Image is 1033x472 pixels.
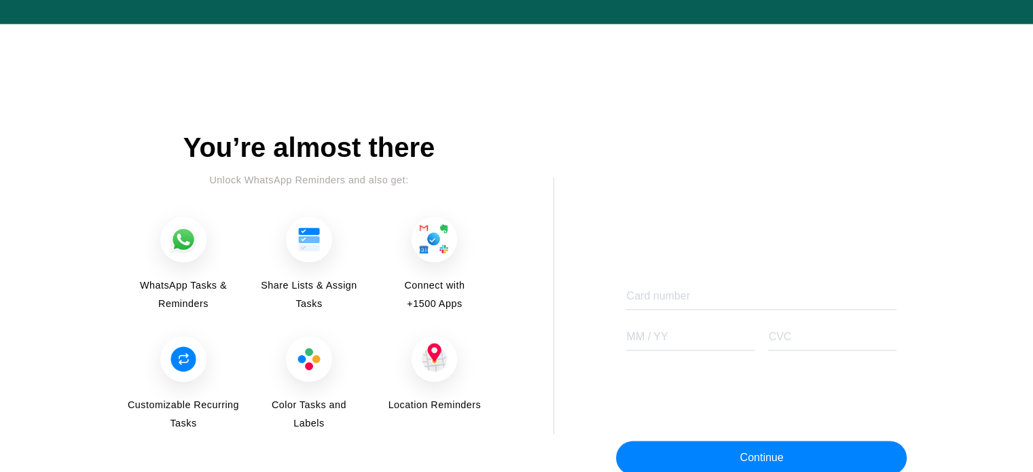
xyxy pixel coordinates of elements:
[286,336,331,382] img: Color Tasks and Labels
[412,217,457,262] img: Connect with +1500 Apps
[126,276,241,313] span: WhatsApp Tasks & Reminders
[377,396,492,414] span: Location Reminders
[160,336,206,382] img: Customizable Recurring Tasks
[126,396,241,433] span: Customizable Recurring Tasks
[397,276,473,313] span: Connect with +1500 Apps
[126,132,492,164] div: You’re almost there
[126,171,492,189] div: Unlock WhatsApp Reminders and also get:
[251,276,366,313] span: Share Lists & Assign Tasks
[412,336,457,382] img: Location Reminders
[160,217,206,262] img: WhatsApp Tasks & Reminders
[286,217,331,262] img: Share Lists & Assign Tasks
[616,168,907,236] iframe: Secure payment button frame
[271,396,347,433] span: Color Tasks and Labels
